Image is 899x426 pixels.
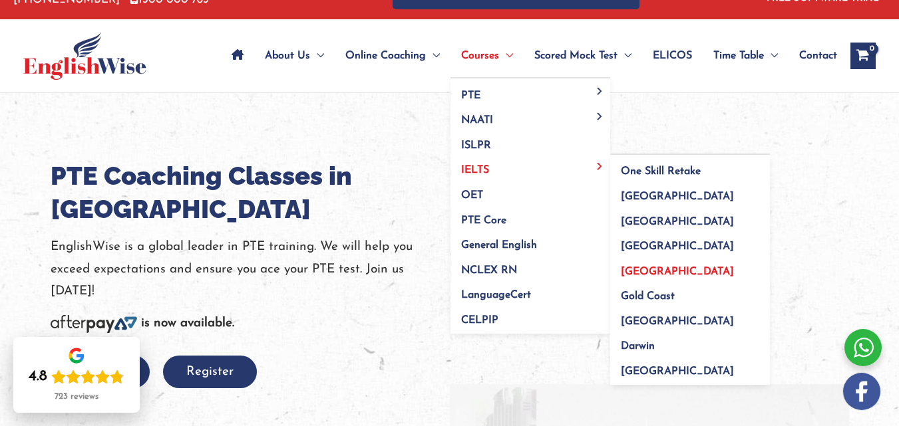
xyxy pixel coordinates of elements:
h1: PTE Coaching Classes in [GEOGRAPHIC_DATA] [51,160,450,226]
span: Scored Mock Test [534,33,618,79]
img: white-facebook.png [843,373,880,410]
a: NCLEX RN [450,253,610,278]
span: Contact [799,33,837,79]
a: CELPIP [450,303,610,334]
span: [GEOGRAPHIC_DATA] [621,191,734,202]
span: Courses [461,33,499,79]
a: ISLPR [450,128,610,154]
span: ISLPR [461,140,491,151]
span: Online Coaching [345,33,426,79]
a: Online CoachingMenu Toggle [335,33,450,79]
span: Gold Coast [621,291,675,302]
span: Menu Toggle [426,33,440,79]
a: OET [450,179,610,204]
a: One Skill Retake [610,155,770,180]
b: is now available. [141,317,234,330]
span: [GEOGRAPHIC_DATA] [621,266,734,277]
a: Gold Coast [610,280,770,305]
div: 4.8 [29,368,47,386]
span: Menu Toggle [592,88,608,95]
a: LanguageCert [450,278,610,304]
span: Menu Toggle [310,33,324,79]
a: IELTSMenu Toggle [450,154,610,179]
span: IELTS [461,165,489,175]
a: [GEOGRAPHIC_DATA] [610,304,770,330]
a: View Shopping Cart, empty [850,43,876,69]
span: [GEOGRAPHIC_DATA] [621,241,734,252]
a: PTEMenu Toggle [450,78,610,104]
a: [GEOGRAPHIC_DATA] [610,230,770,255]
span: [GEOGRAPHIC_DATA] [621,316,734,327]
span: NCLEX RN [461,265,517,276]
a: Time TableMenu Toggle [703,33,789,79]
span: OET [461,190,483,201]
a: Scored Mock TestMenu Toggle [524,33,642,79]
p: EnglishWise is a global leader in PTE training. We will help you exceed expectations and ensure y... [51,236,450,302]
nav: Site Navigation: Main Menu [221,33,837,79]
div: 723 reviews [55,391,98,402]
a: ELICOS [642,33,703,79]
img: Afterpay-Logo [51,315,137,333]
span: About Us [265,33,310,79]
span: ELICOS [653,33,692,79]
a: Contact [789,33,837,79]
a: CoursesMenu Toggle [450,33,524,79]
a: Darwin [610,330,770,355]
span: Time Table [713,33,764,79]
span: Menu Toggle [764,33,778,79]
a: [GEOGRAPHIC_DATA] [610,180,770,205]
span: Darwin [621,341,655,352]
span: Menu Toggle [592,162,608,169]
span: General English [461,240,537,251]
button: Register [163,356,257,388]
span: Menu Toggle [592,112,608,120]
a: About UsMenu Toggle [254,33,335,79]
a: [GEOGRAPHIC_DATA] [610,355,770,385]
span: Menu Toggle [499,33,513,79]
span: One Skill Retake [621,166,701,177]
span: Menu Toggle [618,33,631,79]
a: [GEOGRAPHIC_DATA] [610,205,770,230]
span: NAATI [461,115,493,126]
a: General English [450,229,610,254]
span: LanguageCert [461,290,531,300]
span: CELPIP [461,315,498,326]
span: PTE Core [461,215,506,226]
span: PTE [461,90,480,101]
a: PTE Core [450,203,610,229]
a: [GEOGRAPHIC_DATA] [610,255,770,280]
a: Register [163,366,257,378]
div: Rating: 4.8 out of 5 [29,368,124,386]
img: cropped-ew-logo [23,32,146,80]
a: NAATIMenu Toggle [450,104,610,129]
span: [GEOGRAPHIC_DATA] [621,366,734,377]
span: [GEOGRAPHIC_DATA] [621,217,734,227]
